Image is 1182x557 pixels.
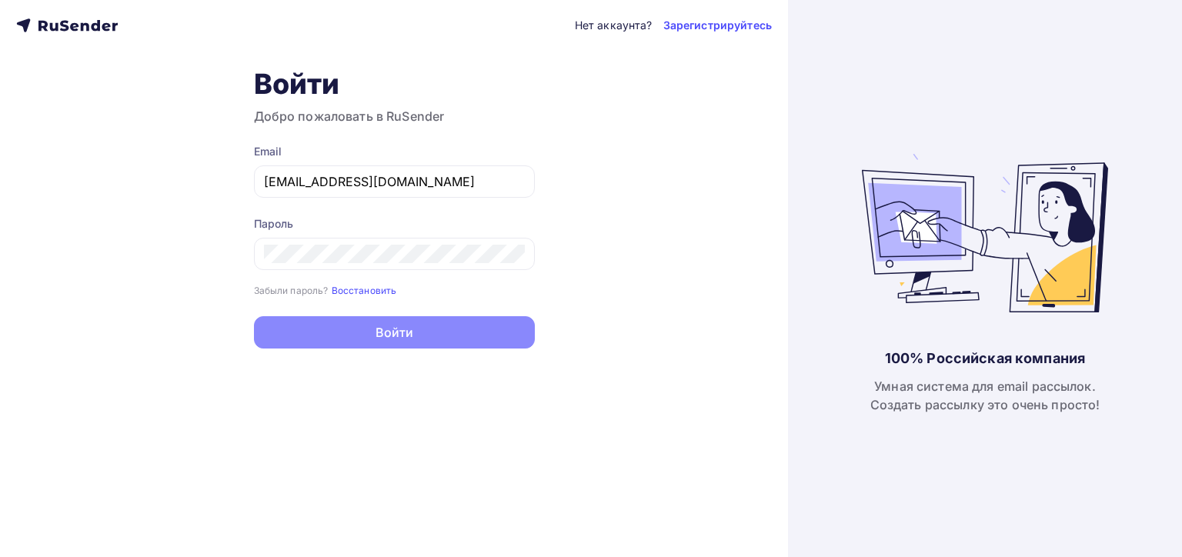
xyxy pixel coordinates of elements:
button: Войти [254,316,535,349]
a: Восстановить [332,283,397,296]
div: 100% Российская компания [885,349,1085,368]
h1: Войти [254,67,535,101]
small: Восстановить [332,285,397,296]
div: Нет аккаунта? [575,18,653,33]
div: Email [254,144,535,159]
small: Забыли пароль? [254,285,329,296]
h3: Добро пожаловать в RuSender [254,107,535,125]
input: Укажите свой email [264,172,525,191]
a: Зарегистрируйтесь [663,18,772,33]
div: Умная система для email рассылок. Создать рассылку это очень просто! [870,377,1100,414]
div: Пароль [254,216,535,232]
